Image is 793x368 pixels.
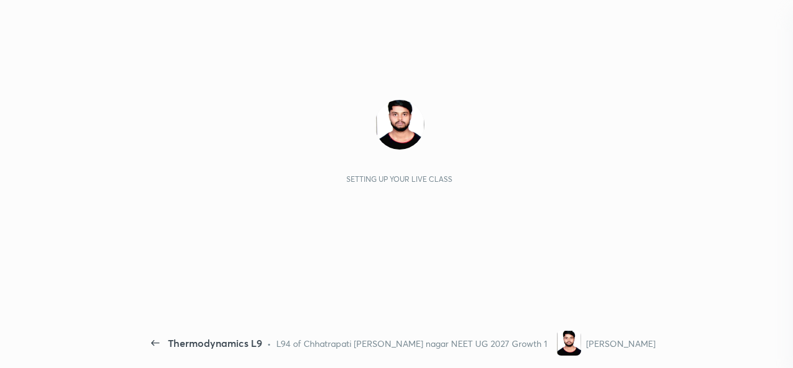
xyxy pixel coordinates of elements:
[375,100,424,150] img: 66874679623d4816b07f54b5b4078b8d.jpg
[586,337,655,350] div: [PERSON_NAME]
[276,337,547,350] div: L94 of Chhatrapati [PERSON_NAME] nagar NEET UG 2027 Growth 1
[267,337,271,350] div: •
[556,331,581,356] img: 66874679623d4816b07f54b5b4078b8d.jpg
[168,336,262,351] div: Thermodynamics L9
[346,174,452,184] div: Setting up your live class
